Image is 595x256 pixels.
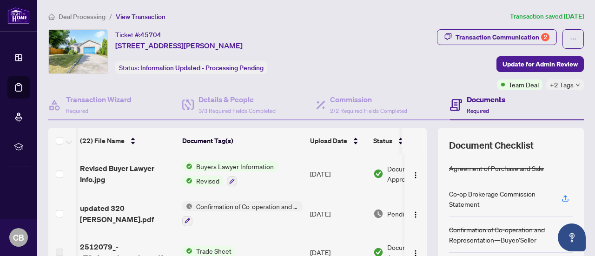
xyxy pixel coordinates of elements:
span: home [48,13,55,20]
button: Logo [408,206,423,221]
span: (22) File Name [80,136,125,146]
span: Confirmation of Co-operation and Representation—Buyer/Seller [192,201,303,211]
button: Transaction Communication2 [437,29,557,45]
span: 2/2 Required Fields Completed [330,107,407,114]
img: Status Icon [182,176,192,186]
span: CB [13,231,24,244]
div: Transaction Communication [456,30,549,45]
span: down [575,83,580,87]
th: (22) File Name [76,128,178,154]
h4: Transaction Wizard [66,94,132,105]
span: Deal Processing [59,13,106,21]
span: Required [467,107,489,114]
span: Document Approved [387,164,445,184]
button: Logo [408,166,423,181]
span: Required [66,107,88,114]
div: Agreement of Purchase and Sale [449,163,544,173]
span: Status [373,136,392,146]
span: Document Checklist [449,139,534,152]
span: Upload Date [310,136,347,146]
button: Status IconBuyers Lawyer InformationStatus IconRevised [182,161,278,186]
div: Co-op Brokerage Commission Statement [449,189,550,209]
span: Buyers Lawyer Information [192,161,278,171]
span: Revised Buyer Lawyer Info.jpg [80,163,175,185]
article: Transaction saved [DATE] [510,11,584,22]
span: 3/3 Required Fields Completed [198,107,276,114]
img: IMG-S12279428_1.jpg [49,30,107,73]
span: updated 320 [PERSON_NAME].pdf [80,203,175,225]
img: Logo [412,211,419,218]
img: Status Icon [182,161,192,171]
th: Document Tag(s) [178,128,306,154]
span: Information Updated - Processing Pending [140,64,264,72]
div: 2 [541,33,549,41]
span: Team Deal [509,79,539,90]
td: [DATE] [306,194,370,234]
img: Document Status [373,169,383,179]
h4: Documents [467,94,505,105]
span: 45704 [140,31,161,39]
img: Status Icon [182,201,192,211]
div: Status: [115,61,267,74]
button: Status IconTrade Sheet [182,246,235,256]
span: View Transaction [116,13,165,21]
th: Status [370,128,449,154]
img: Logo [412,171,419,179]
img: Document Status [373,209,383,219]
span: Trade Sheet [192,246,235,256]
div: Ticket #: [115,29,161,40]
li: / [109,11,112,22]
th: Upload Date [306,128,370,154]
img: logo [7,7,30,24]
img: Status Icon [182,246,192,256]
button: Open asap [558,223,586,251]
h4: Commission [330,94,407,105]
span: Revised [192,176,223,186]
td: [DATE] [306,154,370,194]
span: [STREET_ADDRESS][PERSON_NAME] [115,40,243,51]
button: Status IconConfirmation of Co-operation and Representation—Buyer/Seller [182,201,303,226]
span: Pending Review [387,209,434,219]
span: Update for Admin Review [502,57,578,72]
span: +2 Tags [550,79,574,90]
span: ellipsis [570,36,576,42]
h4: Details & People [198,94,276,105]
button: Update for Admin Review [496,56,584,72]
div: Confirmation of Co-operation and Representation—Buyer/Seller [449,224,573,245]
